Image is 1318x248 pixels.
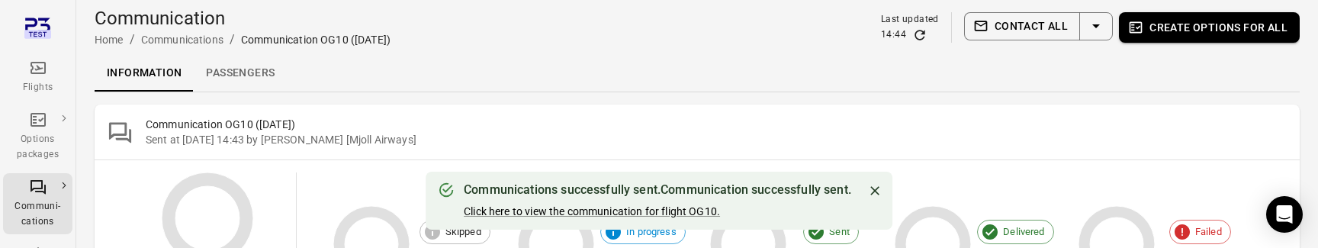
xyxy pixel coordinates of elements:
span: Failed [1187,224,1230,240]
span: In progress [618,224,685,240]
div: Sent at [DATE] 14:43 by [PERSON_NAME] [Mjoll Airways] [146,132,1287,147]
div: 14:44 [881,27,906,43]
div: Options packages [9,132,66,163]
a: Communi-cations [3,173,72,234]
div: Last updated [881,12,939,27]
div: Communication OG10 ([DATE]) [241,32,391,47]
button: Close [863,179,886,202]
li: / [130,31,135,49]
a: Flights [3,54,72,100]
button: Contact all [964,12,1080,40]
h2: Communication OG10 ([DATE]) [146,117,1287,132]
h1: Communication [95,6,391,31]
div: Open Intercom Messenger [1266,196,1303,233]
span: Sent [821,224,858,240]
div: Flights [9,80,66,95]
button: Select action [1079,12,1113,40]
div: Split button [964,12,1113,40]
nav: Breadcrumbs [95,31,391,49]
button: Refresh data [912,27,927,43]
div: Communications [141,32,223,47]
div: Local navigation [95,55,1300,92]
span: Skipped [437,224,490,240]
li: / [230,31,235,49]
a: Home [95,34,124,46]
a: Passengers [194,55,287,92]
div: Communications successfully sent. Communication successfully sent. [464,181,851,199]
div: Communi-cations [9,199,66,230]
a: Options packages [3,106,72,167]
a: Information [95,55,194,92]
a: Click here to view the communication for flight OG10. [464,205,720,217]
span: Delivered [995,224,1053,240]
button: Create options for all [1119,12,1300,43]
